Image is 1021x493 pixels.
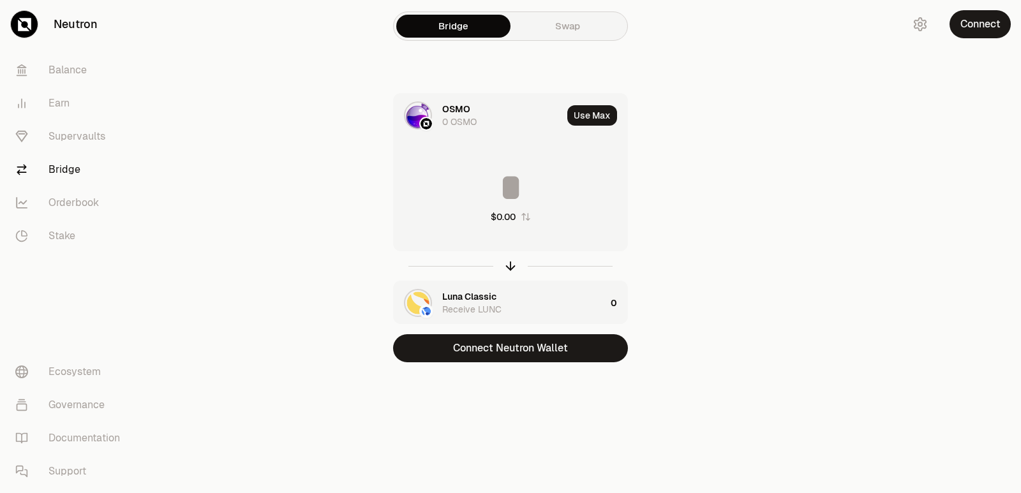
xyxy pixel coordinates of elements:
a: Governance [5,388,138,422]
img: Neutron Logo [421,118,432,129]
img: Terra Classic Logo [421,305,432,317]
a: Supervaults [5,120,138,153]
div: LUNC LogoTerra Classic LogoLuna ClassicReceive LUNC [394,281,606,325]
button: Connect [950,10,1011,38]
a: Bridge [5,153,138,186]
div: Luna Classic [442,290,496,303]
button: $0.00 [491,210,531,223]
button: Connect Neutron Wallet [393,334,628,362]
a: Bridge [396,15,511,38]
div: OSMO [442,103,470,115]
a: Balance [5,54,138,87]
a: Stake [5,219,138,253]
img: OSMO Logo [405,103,431,128]
a: Ecosystem [5,355,138,388]
a: Earn [5,87,138,120]
div: 0 OSMO [442,115,477,128]
button: Use Max [567,105,617,126]
a: Documentation [5,422,138,455]
div: OSMO LogoNeutron LogoOSMO0 OSMO [394,94,562,137]
a: Support [5,455,138,488]
div: Receive LUNC [442,303,502,316]
img: LUNC Logo [405,290,431,316]
div: $0.00 [491,210,516,223]
a: Swap [511,15,625,38]
a: Orderbook [5,186,138,219]
button: LUNC LogoTerra Classic LogoLuna ClassicReceive LUNC0 [394,281,627,325]
div: 0 [611,281,627,325]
